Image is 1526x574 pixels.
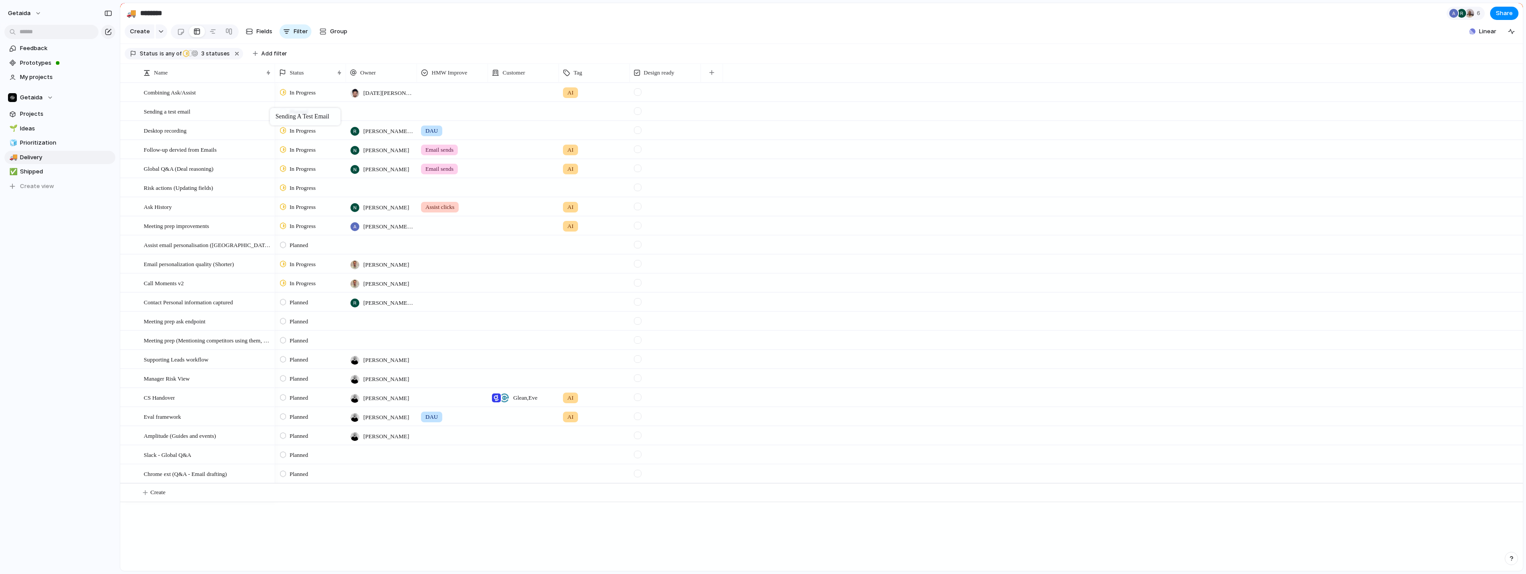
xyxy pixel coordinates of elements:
span: Fields [256,27,272,36]
span: In Progress [290,203,316,212]
a: Feedback [4,42,115,55]
span: In Progress [290,260,316,269]
span: Status [290,68,304,77]
span: Slack - Global Q&A [144,449,191,460]
span: Meeting prep improvements [144,220,209,231]
span: [PERSON_NAME] [363,260,409,269]
span: is [160,50,164,58]
span: Planned [290,336,308,345]
span: Feedback [20,44,112,53]
span: [PERSON_NAME] [363,165,409,174]
span: Planned [290,413,308,421]
a: 🌱Ideas [4,122,115,135]
span: Prototypes [20,59,112,67]
span: Desktop recording [144,125,186,135]
span: Planned [290,317,308,326]
div: 🧊 [9,138,16,148]
span: AI [567,413,574,421]
button: 🧊 [8,138,17,147]
span: In Progress [290,165,316,173]
span: DAU [425,413,438,421]
span: Planned [290,374,308,383]
span: Email personalization quality (Shorter) [144,259,234,269]
span: Create [150,488,165,497]
span: Email sends [425,165,453,173]
span: Shipped [20,167,112,176]
span: 3 [199,50,206,57]
span: Planned [290,470,308,479]
button: Getaida [4,91,115,104]
button: Create [125,24,154,39]
button: isany of [158,49,183,59]
span: Assist clicks [425,203,454,212]
span: Call Moments v2 [144,278,184,288]
span: [PERSON_NAME] [363,413,409,422]
span: Planned [290,241,308,250]
span: Owner [360,68,376,77]
a: 🧊Prioritization [4,136,115,149]
span: Getaida [20,93,43,102]
span: Projects [20,110,112,118]
span: Assist email personalisation ([GEOGRAPHIC_DATA]) [144,240,272,250]
span: Risk actions (Updating fields) [144,182,213,193]
span: Supporting Leads workflow [144,354,208,364]
button: Group [315,24,352,39]
div: 🚚 [126,7,136,19]
div: ✅Shipped [4,165,115,178]
span: Planned [290,107,308,116]
span: Create [130,27,150,36]
div: 🚚 [9,152,16,162]
span: Email sends [425,145,453,154]
span: 6 [1477,9,1483,18]
span: Group [330,27,347,36]
button: Fields [242,24,276,39]
button: getaida [4,6,46,20]
span: AI [567,393,574,402]
button: 🚚 [8,153,17,162]
span: Planned [290,432,308,440]
span: In Progress [290,145,316,154]
span: getaida [8,9,31,18]
span: DAU [425,126,438,135]
span: Manager Risk View [144,373,190,383]
span: Status [140,50,158,58]
button: ✅ [8,167,17,176]
div: 🌱 [9,123,16,134]
span: AI [567,165,574,173]
span: Follow-up dervied from Emails [144,144,216,154]
button: 🌱 [8,124,17,133]
a: Prototypes [4,56,115,70]
span: Name [154,68,168,77]
span: Delivery [20,153,112,162]
a: 🚚Delivery [4,151,115,164]
button: Add filter [248,47,292,60]
span: Ideas [20,124,112,133]
button: Filter [279,24,311,39]
span: [PERSON_NAME] [363,146,409,155]
span: [PERSON_NAME] [363,375,409,384]
span: Create view [20,182,54,191]
span: Tag [574,68,582,77]
span: In Progress [290,222,316,231]
span: Planned [290,451,308,460]
span: In Progress [290,126,316,135]
span: Add filter [261,50,287,58]
span: [DATE][PERSON_NAME] [363,89,413,98]
span: Design ready [644,68,674,77]
span: CS Handover [144,392,175,402]
span: Share [1496,9,1513,18]
span: [PERSON_NAME] [363,356,409,365]
span: [PERSON_NAME] [363,432,409,441]
span: Contact Personal information captured [144,297,233,307]
span: Meeting prep ask endpoint [144,316,205,326]
button: 🚚 [124,6,138,20]
span: AI [567,88,574,97]
span: Glean , Eve [513,393,538,402]
span: Filter [294,27,308,36]
span: My projects [20,73,112,82]
span: Ask History [144,201,172,212]
span: Chrome ext (Q&A - Email drafting) [144,468,227,479]
span: AI [567,222,574,231]
span: Eval framework [144,411,181,421]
